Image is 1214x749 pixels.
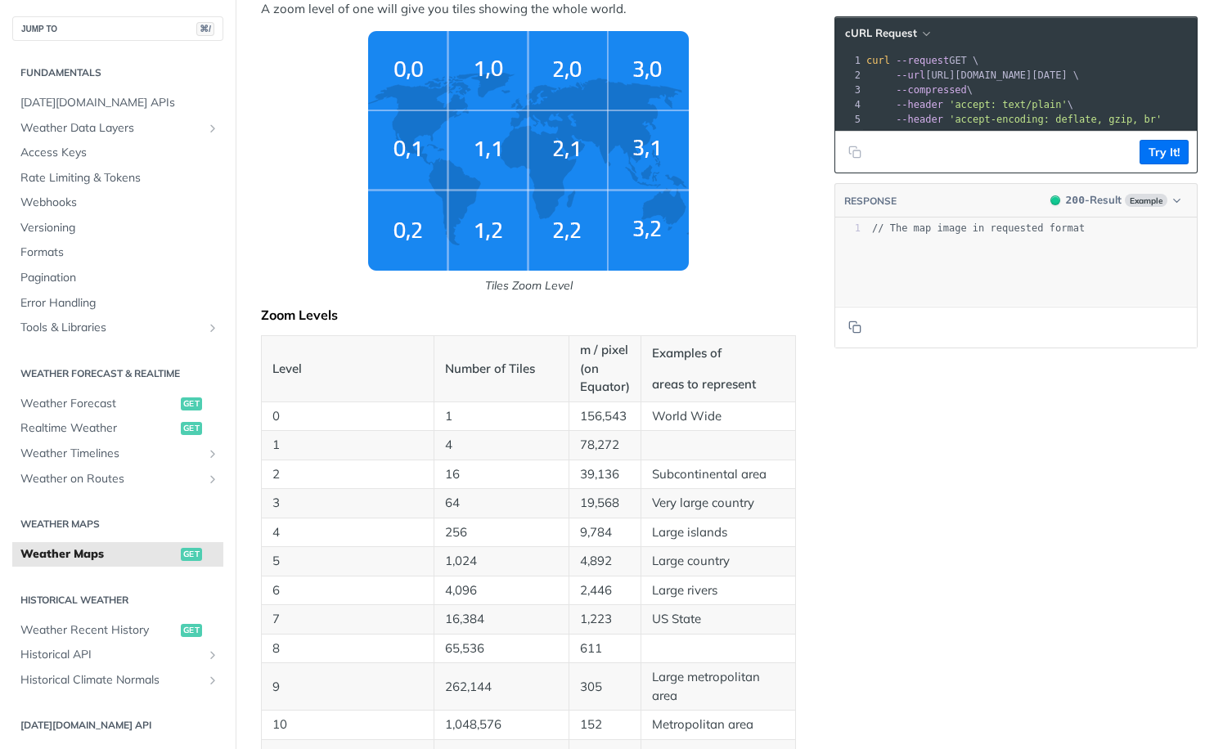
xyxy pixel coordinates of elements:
button: Show subpages for Historical API [206,648,219,662]
button: Show subpages for Historical Climate Normals [206,674,219,687]
a: Tools & LibrariesShow subpages for Tools & Libraries [12,316,223,340]
h2: Weather Maps [12,517,223,531]
img: weather-grid-map.png [368,31,689,271]
p: Very large country [652,494,785,513]
p: Large islands [652,523,785,542]
button: Try It! [1140,140,1189,164]
p: Metropolitan area [652,715,785,734]
div: - Result [1066,192,1122,209]
div: 1 [835,53,863,68]
p: 4,096 [445,581,558,600]
a: Historical Climate NormalsShow subpages for Historical Climate Normals [12,668,223,693]
span: 200 [1066,194,1085,206]
button: Show subpages for Weather on Routes [206,473,219,486]
p: 39,136 [580,465,630,484]
button: Copy to clipboard [843,140,866,164]
p: 156,543 [580,407,630,426]
h2: Historical Weather [12,593,223,608]
span: Weather Timelines [20,446,202,462]
span: [DATE][DOMAIN_NAME] APIs [20,95,219,111]
p: 7 [272,610,423,629]
a: Historical APIShow subpages for Historical API [12,643,223,667]
p: 8 [272,639,423,658]
button: JUMP TO⌘/ [12,16,223,41]
span: Weather Forecast [20,396,177,412]
span: Tiles Zoom Level [261,31,796,294]
p: 0 [272,407,423,426]
span: --header [896,114,943,125]
p: 262,144 [445,678,558,697]
p: 2 [272,465,423,484]
a: Formats [12,240,223,265]
p: 611 [580,639,630,658]
span: ⌘/ [196,22,214,36]
span: Weather Recent History [20,622,177,639]
p: areas to represent [652,375,785,394]
span: GET \ [866,55,978,66]
p: 1 [445,407,558,426]
p: 78,272 [580,436,630,455]
span: curl [866,55,890,66]
div: 1 [835,222,861,235]
p: 19,568 [580,494,630,513]
p: 1,024 [445,552,558,571]
a: Rate Limiting & Tokens [12,166,223,191]
a: Versioning [12,216,223,240]
span: 200 [1050,195,1060,205]
h2: Weather Forecast & realtime [12,366,223,381]
a: Weather TimelinesShow subpages for Weather Timelines [12,442,223,466]
p: 10 [272,715,423,734]
div: Zoom Levels [261,307,796,323]
a: Webhooks [12,191,223,215]
p: 9,784 [580,523,630,542]
div: 3 [835,83,863,97]
button: Show subpages for Weather Timelines [206,447,219,460]
span: Tools & Libraries [20,320,202,336]
span: // The map image in requested format [872,222,1085,234]
p: 1,223 [580,610,630,629]
p: 5 [272,552,423,571]
span: get [181,548,202,561]
a: Weather Forecastget [12,392,223,416]
p: 4,892 [580,552,630,571]
span: Pagination [20,270,219,286]
p: 9 [272,678,423,697]
a: Weather Mapsget [12,542,223,567]
a: [DATE][DOMAIN_NAME] APIs [12,91,223,115]
a: Pagination [12,266,223,290]
span: Access Keys [20,145,219,161]
button: 200200-ResultExample [1042,192,1189,209]
a: Weather Recent Historyget [12,618,223,643]
span: Webhooks [20,195,219,211]
span: Realtime Weather [20,420,177,437]
p: 16,384 [445,610,558,629]
span: 'accept: text/plain' [949,99,1068,110]
p: US State [652,610,785,629]
span: cURL Request [845,26,917,40]
div: 2 [835,68,863,83]
p: Examples of [652,344,785,363]
p: 1,048,576 [445,715,558,734]
span: [URL][DOMAIN_NAME][DATE] \ [866,70,1079,81]
span: \ [866,84,973,96]
span: Versioning [20,220,219,236]
p: Level [272,360,423,379]
p: 16 [445,465,558,484]
button: cURL Request [839,25,935,42]
span: 'accept-encoding: deflate, gzip, br' [949,114,1162,125]
span: get [181,397,202,410]
span: Formats [20,244,219,261]
span: Historical Climate Normals [20,672,202,688]
p: 4 [445,436,558,455]
p: Large rivers [652,581,785,600]
p: 256 [445,523,558,542]
span: --compressed [896,84,967,96]
p: World Wide [652,407,785,426]
span: Weather Maps [20,546,177,563]
h2: Fundamentals [12,65,223,80]
span: Rate Limiting & Tokens [20,170,219,186]
a: Realtime Weatherget [12,416,223,441]
p: Subcontinental area [652,465,785,484]
span: get [181,624,202,637]
a: Error Handling [12,291,223,316]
